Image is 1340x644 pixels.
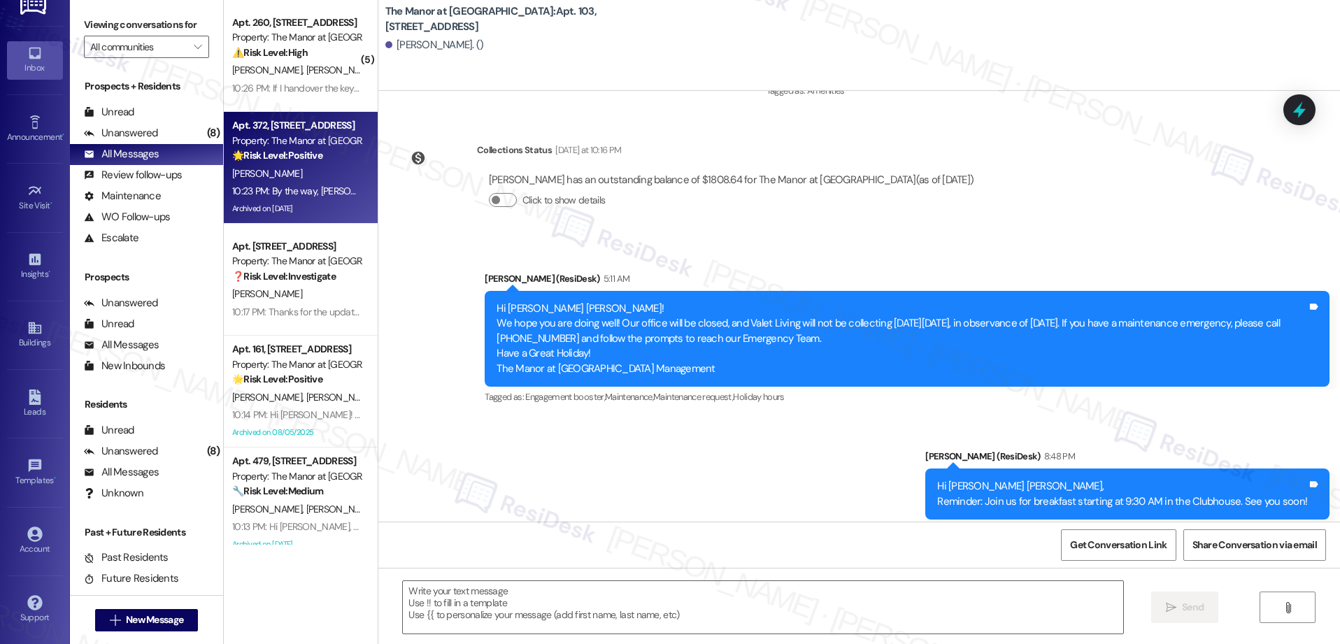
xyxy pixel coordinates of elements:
[1061,529,1176,561] button: Get Conversation Link
[522,193,605,208] label: Click to show details
[231,424,363,441] div: Archived on 08/05/2025
[232,239,362,254] div: Apt. [STREET_ADDRESS]
[84,359,165,373] div: New Inbounds
[62,130,64,140] span: •
[232,82,504,94] div: 10:26 PM: If I handover the keys to my can he drop the keys to you?
[232,149,322,162] strong: 🌟 Risk Level: Positive
[90,36,187,58] input: All communities
[7,522,63,560] a: Account
[70,397,223,412] div: Residents
[306,64,376,76] span: [PERSON_NAME]
[232,64,306,76] span: [PERSON_NAME]
[84,444,158,459] div: Unanswered
[477,143,552,157] div: Collections Status
[1070,538,1167,552] span: Get Conversation Link
[605,391,653,403] span: Maintenance ,
[232,270,336,282] strong: ❓ Risk Level: Investigate
[232,342,362,357] div: Apt. 161, [STREET_ADDRESS]
[70,79,223,94] div: Prospects + Residents
[48,267,50,277] span: •
[7,591,63,629] a: Support
[84,465,159,480] div: All Messages
[126,613,183,627] span: New Message
[232,357,362,372] div: Property: The Manor at [GEOGRAPHIC_DATA]
[1283,602,1293,613] i: 
[84,486,143,501] div: Unknown
[1182,600,1204,615] span: Send
[232,503,306,515] span: [PERSON_NAME]
[306,503,376,515] span: [PERSON_NAME]
[84,14,209,36] label: Viewing conversations for
[385,38,484,52] div: [PERSON_NAME]. ()
[232,15,362,30] div: Apt. 260, [STREET_ADDRESS]
[232,30,362,45] div: Property: The Manor at [GEOGRAPHIC_DATA]
[232,454,362,468] div: Apt. 479, [STREET_ADDRESS]
[733,391,785,403] span: Holiday hours
[232,469,362,484] div: Property: The Manor at [GEOGRAPHIC_DATA]
[552,143,621,157] div: [DATE] at 10:16 PM
[1151,592,1219,623] button: Send
[7,179,63,217] a: Site Visit •
[1183,529,1326,561] button: Share Conversation via email
[84,231,138,245] div: Escalate
[231,200,363,217] div: Archived on [DATE]
[807,85,845,96] span: Amenities
[1166,602,1176,613] i: 
[84,105,134,120] div: Unread
[84,168,182,183] div: Review follow-ups
[232,373,322,385] strong: 🌟 Risk Level: Positive
[232,46,308,59] strong: ⚠️ Risk Level: High
[7,385,63,423] a: Leads
[232,185,1057,197] div: 10:23 PM: By the way, [PERSON_NAME], your feedback means a lot to us, and we’d love it if you cou...
[485,387,1330,407] div: Tagged as:
[925,520,1330,540] div: Tagged as:
[232,485,323,497] strong: 🔧 Risk Level: Medium
[767,80,1330,101] div: Tagged as:
[232,254,362,269] div: Property: The Manor at [GEOGRAPHIC_DATA]
[7,316,63,354] a: Buildings
[95,609,199,631] button: New Message
[7,41,63,79] a: Inbox
[84,147,159,162] div: All Messages
[385,4,665,34] b: The Manor at [GEOGRAPHIC_DATA]: Apt. 103, [STREET_ADDRESS]
[232,287,302,300] span: [PERSON_NAME]
[50,199,52,208] span: •
[204,122,223,144] div: (8)
[54,473,56,483] span: •
[84,338,159,352] div: All Messages
[1041,449,1075,464] div: 8:48 PM
[232,167,302,180] span: [PERSON_NAME]
[653,391,733,403] span: Maintenance request ,
[7,454,63,492] a: Templates •
[1192,538,1317,552] span: Share Conversation via email
[84,571,178,586] div: Future Residents
[84,189,161,203] div: Maintenance
[232,391,306,403] span: [PERSON_NAME]
[84,126,158,141] div: Unanswered
[497,301,1307,376] div: Hi [PERSON_NAME] [PERSON_NAME]! We hope you are doing well! Our office will be closed, and Valet ...
[84,423,134,438] div: Unread
[204,441,223,462] div: (8)
[231,536,363,553] div: Archived on [DATE]
[925,449,1330,468] div: [PERSON_NAME] (ResiDesk)
[7,248,63,285] a: Insights •
[70,270,223,285] div: Prospects
[937,479,1307,509] div: Hi [PERSON_NAME] [PERSON_NAME], Reminder: Join us for breakfast starting at 9:30 AM in the Clubho...
[306,391,376,403] span: [PERSON_NAME]
[232,118,362,133] div: Apt. 372, [STREET_ADDRESS]
[84,296,158,310] div: Unanswered
[110,615,120,626] i: 
[600,271,629,286] div: 5:11 AM
[232,134,362,148] div: Property: The Manor at [GEOGRAPHIC_DATA]
[525,391,605,403] span: Engagement booster ,
[485,271,1330,291] div: [PERSON_NAME] (ResiDesk)
[84,550,169,565] div: Past Residents
[70,525,223,540] div: Past + Future Residents
[84,317,134,331] div: Unread
[84,210,170,224] div: WO Follow-ups
[489,173,974,187] div: [PERSON_NAME] has an outstanding balance of $1808.64 for The Manor at [GEOGRAPHIC_DATA] (as of [D...
[232,408,885,421] div: 10:14 PM: Hi [PERSON_NAME]! I'm so glad to hear you're doing well. I’m doing great, too. Thank yo...
[194,41,201,52] i: 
